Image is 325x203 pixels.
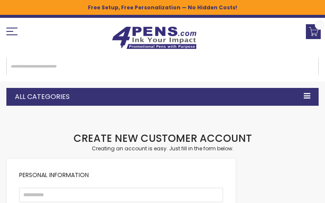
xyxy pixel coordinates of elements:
div: All Categories [6,88,319,106]
img: 4Pens Custom Pens and Promotional Products [112,26,197,49]
span: Personal Information [19,171,89,179]
strong: Create New Customer Account [73,131,252,145]
div: Creating an account is easy. Just fill in the form below. [6,145,319,152]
